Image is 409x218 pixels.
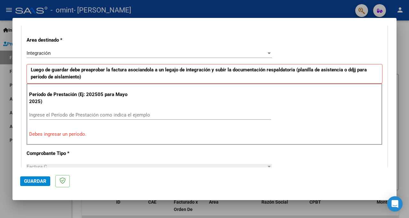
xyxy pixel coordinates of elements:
button: Guardar [20,176,50,186]
span: Integración [27,50,51,56]
p: Período de Prestación (Ej: 202505 para Mayo 2025) [29,91,134,105]
span: Factura C [27,164,47,170]
p: Area destinado * [27,36,133,44]
p: Comprobante Tipo * [27,150,133,157]
div: Open Intercom Messenger [387,196,403,212]
p: Debes ingresar un período. [29,131,380,138]
strong: Luego de guardar debe preaprobar la factura asociandola a un legajo de integración y subir la doc... [31,67,367,80]
span: Guardar [24,178,46,184]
